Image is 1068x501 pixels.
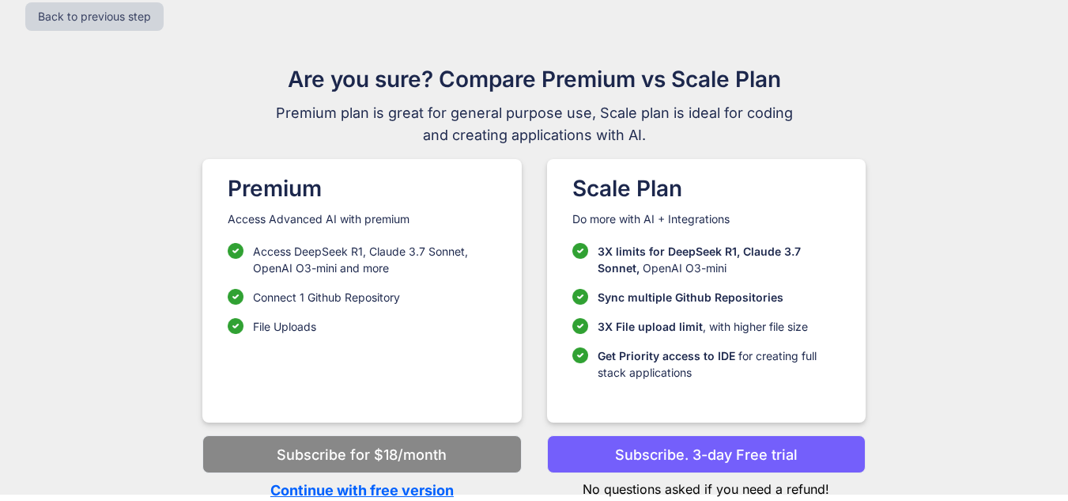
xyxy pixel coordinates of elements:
[598,318,808,335] p: , with higher file size
[228,243,243,259] img: checklist
[615,444,798,465] p: Subscribe. 3-day Free trial
[228,172,496,205] h1: Premium
[547,435,866,473] button: Subscribe. 3-day Free trial
[228,289,243,305] img: checklist
[228,211,496,227] p: Access Advanced AI with premium
[572,347,588,363] img: checklist
[598,243,840,276] p: OpenAI O3-mini
[269,63,800,96] h1: Are you sure? Compare Premium vs Scale Plan
[269,102,800,146] span: Premium plan is great for general purpose use, Scale plan is ideal for coding and creating applic...
[572,211,840,227] p: Do more with AI + Integrations
[572,289,588,305] img: checklist
[253,243,496,276] p: Access DeepSeek R1, Claude 3.7 Sonnet, OpenAI O3-mini and more
[253,318,316,335] p: File Uploads
[228,318,243,334] img: checklist
[598,245,801,275] span: 3X limits for DeepSeek R1, Claude 3.7 Sonnet,
[598,289,783,306] p: Sync multiple Github Repositories
[572,172,840,205] h1: Scale Plan
[572,318,588,334] img: checklist
[202,435,521,473] button: Subscribe for $18/month
[598,347,840,381] p: for creating full stack applications
[277,444,447,465] p: Subscribe for $18/month
[253,289,400,306] p: Connect 1 Github Repository
[598,349,735,362] span: Get Priority access to IDE
[25,2,164,31] button: Back to previous step
[598,320,703,333] span: 3X File upload limit
[572,243,588,259] img: checklist
[547,473,866,499] p: No questions asked if you need a refund!
[202,480,521,501] p: Continue with free version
